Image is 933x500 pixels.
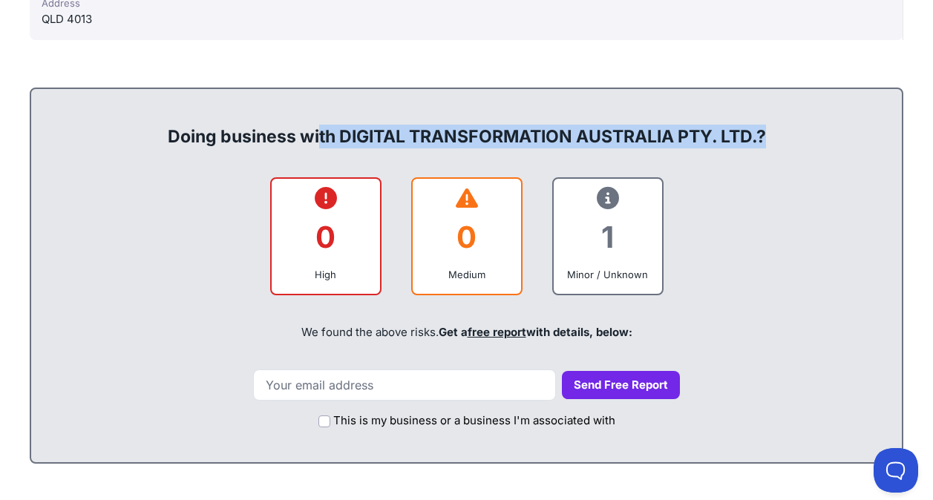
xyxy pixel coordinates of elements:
div: 0 [425,207,509,267]
span: Get a with details, below: [439,325,632,339]
div: 0 [284,207,368,267]
a: free report [468,325,526,339]
div: We found the above risks. [46,307,887,358]
div: Doing business with DIGITAL TRANSFORMATION AUSTRALIA PTY. LTD.? [46,101,887,148]
div: High [284,267,368,282]
input: Your email address [253,369,556,401]
div: QLD 4013 [42,10,891,28]
div: Minor / Unknown [566,267,650,282]
button: Send Free Report [562,371,680,400]
div: Medium [425,267,509,282]
iframe: Toggle Customer Support [874,448,918,493]
label: This is my business or a business I'm associated with [333,412,615,430]
div: 1 [566,207,650,267]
